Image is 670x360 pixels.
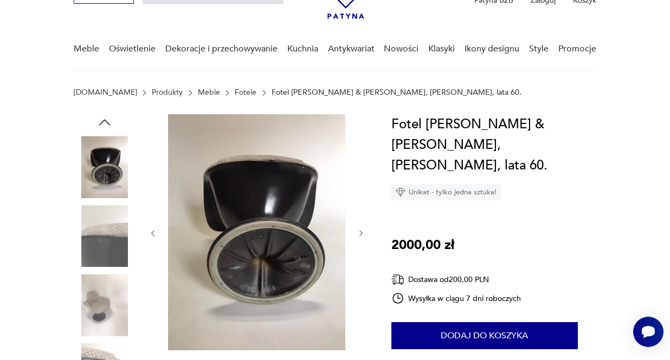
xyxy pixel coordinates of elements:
[74,136,136,198] img: Zdjęcie produktu Fotel Farner & Grunder Orbit, Herman Miller, lata 60.
[74,274,136,336] img: Zdjęcie produktu Fotel Farner & Grunder Orbit, Herman Miller, lata 60.
[287,28,318,70] a: Kuchnia
[558,28,596,70] a: Promocje
[74,205,136,267] img: Zdjęcie produktu Fotel Farner & Grunder Orbit, Herman Miller, lata 60.
[74,28,99,70] a: Meble
[384,28,418,70] a: Nowości
[165,28,278,70] a: Dekoracje i przechowywanie
[328,28,375,70] a: Antykwariat
[633,317,663,347] iframe: Smartsupp widget button
[391,292,521,305] div: Wysyłka w ciągu 7 dni roboczych
[428,28,455,70] a: Klasyki
[391,322,578,349] button: Dodaj do koszyka
[168,114,345,350] img: Zdjęcie produktu Fotel Farner & Grunder Orbit, Herman Miller, lata 60.
[198,88,220,97] a: Meble
[391,273,404,286] img: Ikona dostawy
[391,184,501,200] div: Unikat - tylko jedna sztuka!
[391,235,454,256] p: 2000,00 zł
[235,88,256,97] a: Fotele
[74,88,137,97] a: [DOMAIN_NAME]
[465,28,519,70] a: Ikony designu
[529,28,549,70] a: Style
[391,114,601,176] h1: Fotel [PERSON_NAME] & [PERSON_NAME], [PERSON_NAME], lata 60.
[272,88,521,97] p: Fotel [PERSON_NAME] & [PERSON_NAME], [PERSON_NAME], lata 60.
[109,28,156,70] a: Oświetlenie
[152,88,183,97] a: Produkty
[391,273,521,286] div: Dostawa od 200,00 PLN
[396,187,405,197] img: Ikona diamentu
